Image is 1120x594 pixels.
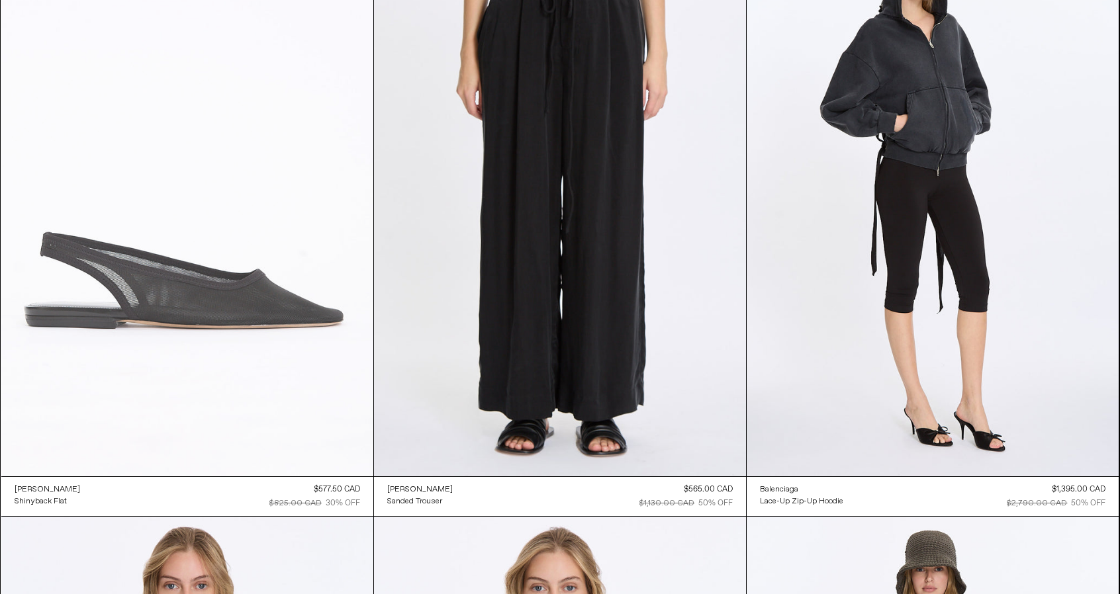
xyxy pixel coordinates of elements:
div: 50% OFF [1071,497,1105,509]
div: 30% OFF [326,497,360,509]
div: 50% OFF [698,497,733,509]
div: Sanded Trouser [387,496,442,507]
a: [PERSON_NAME] [387,484,453,495]
a: Shinyback Flat [15,495,80,507]
div: Shinyback Flat [15,496,67,507]
a: [PERSON_NAME] [15,484,80,495]
div: Balenciaga [760,484,798,495]
a: Sanded Trouser [387,495,453,507]
div: $1,395.00 CAD [1052,484,1105,495]
div: $577.50 CAD [314,484,360,495]
a: Balenciaga [760,484,843,495]
div: $825.00 CAD [269,497,322,509]
a: Lace-Up Zip-Up Hoodie [760,495,843,507]
div: $565.00 CAD [684,484,733,495]
div: $2,790.00 CAD [1007,497,1067,509]
div: $1,130.00 CAD [639,497,694,509]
